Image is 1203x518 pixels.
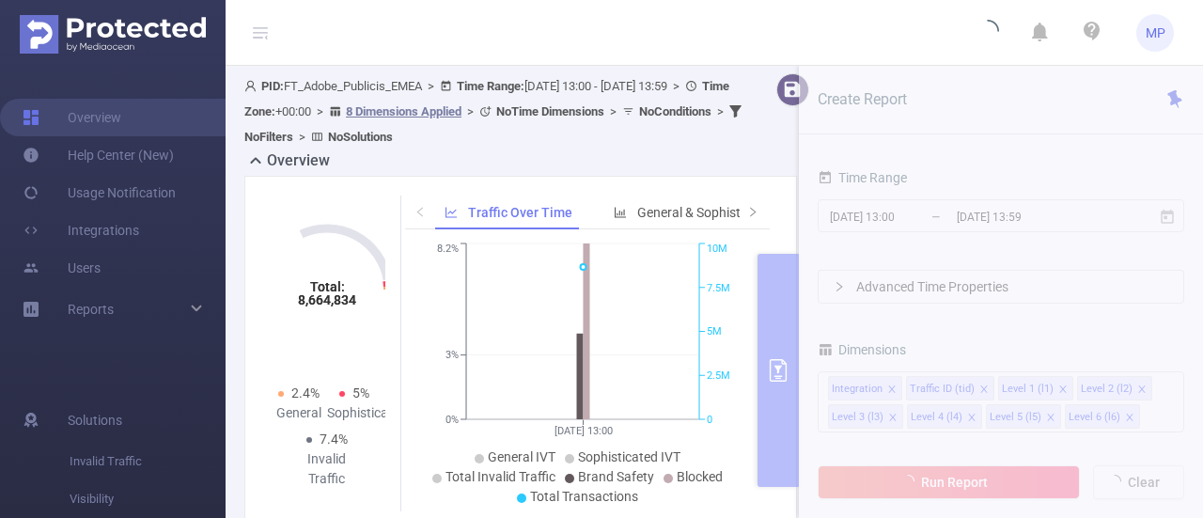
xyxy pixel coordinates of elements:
[23,99,121,136] a: Overview
[309,279,344,294] tspan: Total:
[20,15,206,54] img: Protected Media
[747,206,758,217] i: icon: right
[496,104,604,118] b: No Time Dimensions
[578,449,680,464] span: Sophisticated IVT
[244,80,261,92] i: icon: user
[299,449,354,489] div: Invalid Traffic
[711,104,729,118] span: >
[320,432,348,447] span: 7.4%
[468,205,572,220] span: Traffic Over Time
[23,136,174,174] a: Help Center (New)
[707,369,730,382] tspan: 2.5M
[437,243,459,256] tspan: 8.2%
[667,79,685,93] span: >
[298,292,356,307] tspan: 8,664,834
[604,104,622,118] span: >
[1146,14,1165,52] span: MP
[639,104,711,118] b: No Conditions
[70,443,226,480] span: Invalid Traffic
[422,79,440,93] span: >
[461,104,479,118] span: >
[352,385,369,400] span: 5%
[293,130,311,144] span: >
[23,249,101,287] a: Users
[261,79,284,93] b: PID:
[244,79,746,144] span: FT_Adobe_Publicis_EMEA [DATE] 13:00 - [DATE] 13:59 +00:00
[707,243,727,256] tspan: 10M
[707,414,712,426] tspan: 0
[328,130,393,144] b: No Solutions
[488,449,555,464] span: General IVT
[445,469,555,484] span: Total Invalid Traffic
[244,130,293,144] b: No Filters
[707,326,722,338] tspan: 5M
[311,104,329,118] span: >
[327,403,383,423] div: Sophisticated
[267,149,330,172] h2: Overview
[68,401,122,439] span: Solutions
[976,20,999,46] i: icon: loading
[637,205,872,220] span: General & Sophisticated IVT by Category
[530,489,638,504] span: Total Transactions
[445,350,459,362] tspan: 3%
[291,385,320,400] span: 2.4%
[23,212,139,249] a: Integrations
[68,302,114,317] span: Reports
[272,403,327,423] div: General
[457,79,524,93] b: Time Range:
[445,414,459,426] tspan: 0%
[68,290,114,328] a: Reports
[578,469,654,484] span: Brand Safety
[445,206,458,219] i: icon: line-chart
[23,174,176,212] a: Usage Notification
[346,104,461,118] u: 8 Dimensions Applied
[414,206,426,217] i: icon: left
[554,425,612,437] tspan: [DATE] 13:00
[614,206,627,219] i: icon: bar-chart
[677,469,723,484] span: Blocked
[707,282,730,294] tspan: 7.5M
[70,480,226,518] span: Visibility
